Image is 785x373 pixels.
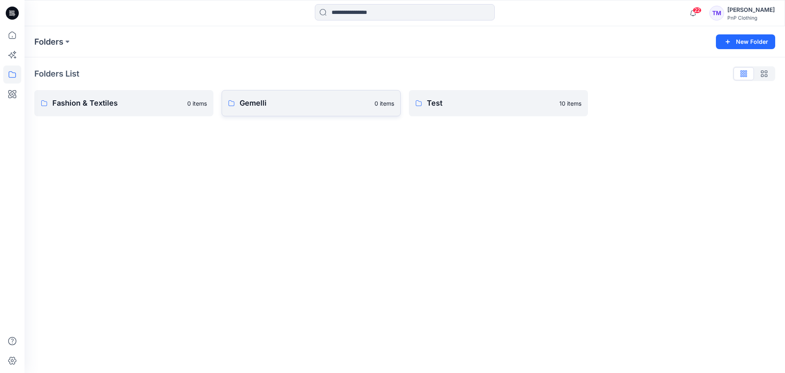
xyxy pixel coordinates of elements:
p: Gemelli [240,97,370,109]
a: Fashion & Textiles0 items [34,90,213,116]
a: Test10 items [409,90,588,116]
div: TM [709,6,724,20]
p: Fashion & Textiles [52,97,182,109]
p: 0 items [187,99,207,108]
p: Test [427,97,554,109]
a: Folders [34,36,63,47]
span: 22 [693,7,702,14]
div: PnP Clothing [727,15,775,21]
button: New Folder [716,34,775,49]
div: [PERSON_NAME] [727,5,775,15]
p: Folders List [34,68,79,80]
p: 10 items [559,99,581,108]
a: Gemelli0 items [222,90,401,116]
p: 0 items [375,99,394,108]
